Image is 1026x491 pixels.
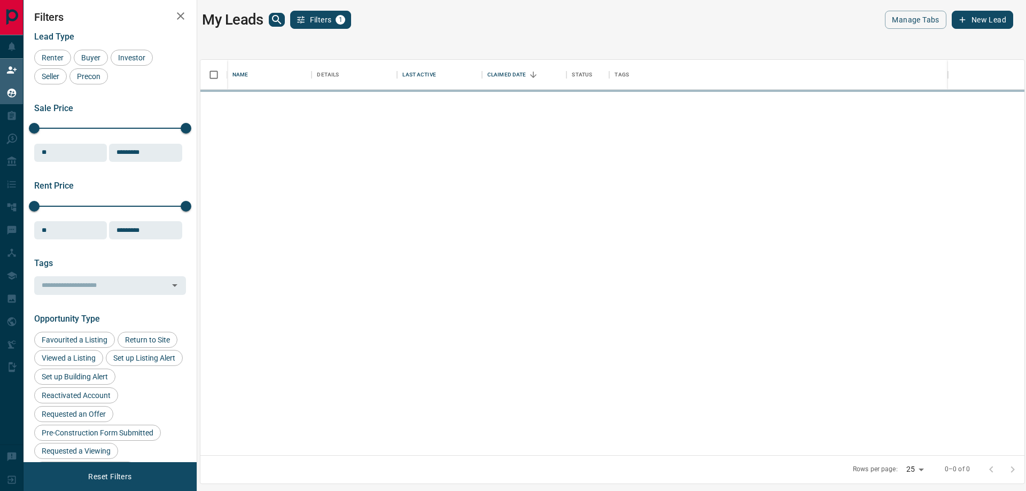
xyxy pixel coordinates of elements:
h2: Filters [34,11,186,24]
span: Lead Type [34,32,74,42]
div: Claimed Date [482,60,566,90]
span: Investor [114,53,149,62]
div: Renter [34,50,71,66]
button: Manage Tabs [885,11,946,29]
span: 1 [337,16,344,24]
div: Precon [69,68,108,84]
div: Name [232,60,248,90]
span: Opportunity Type [34,314,100,324]
div: Buyer [74,50,108,66]
div: Requested an Offer [34,406,113,422]
button: Filters1 [290,11,352,29]
span: Rent Price [34,181,74,191]
div: Set up Building Alert [34,369,115,385]
button: Sort [526,67,541,82]
div: 25 [902,462,928,477]
div: Return to Site [118,332,177,348]
span: Pre-Construction Form Submitted [38,428,157,437]
div: Pre-Construction Form Submitted [34,425,161,441]
span: Seller [38,72,63,81]
div: Status [566,60,609,90]
div: Claimed Date [487,60,526,90]
div: Seller [34,68,67,84]
span: Precon [73,72,104,81]
div: Investor [111,50,153,66]
span: Reactivated Account [38,391,114,400]
div: Last Active [402,60,436,90]
span: Viewed a Listing [38,354,99,362]
div: Tags [609,60,948,90]
div: Details [317,60,339,90]
button: Reset Filters [81,467,138,486]
div: Name [227,60,312,90]
h1: My Leads [202,11,263,28]
span: Return to Site [121,336,174,344]
span: Set up Listing Alert [110,354,179,362]
button: search button [269,13,285,27]
span: Favourited a Listing [38,336,111,344]
span: Requested an Offer [38,410,110,418]
span: Requested a Viewing [38,447,114,455]
div: Viewed a Listing [34,350,103,366]
div: Tags [615,60,629,90]
span: Renter [38,53,67,62]
div: Status [572,60,592,90]
span: Sale Price [34,103,73,113]
span: Tags [34,258,53,268]
span: Set up Building Alert [38,372,112,381]
div: Requested a Viewing [34,443,118,459]
p: 0–0 of 0 [945,465,970,474]
p: Rows per page: [853,465,898,474]
button: Open [167,278,182,293]
div: Favourited a Listing [34,332,115,348]
span: Buyer [77,53,104,62]
button: New Lead [952,11,1013,29]
div: Details [312,60,397,90]
div: Last Active [397,60,481,90]
div: Set up Listing Alert [106,350,183,366]
div: Reactivated Account [34,387,118,403]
